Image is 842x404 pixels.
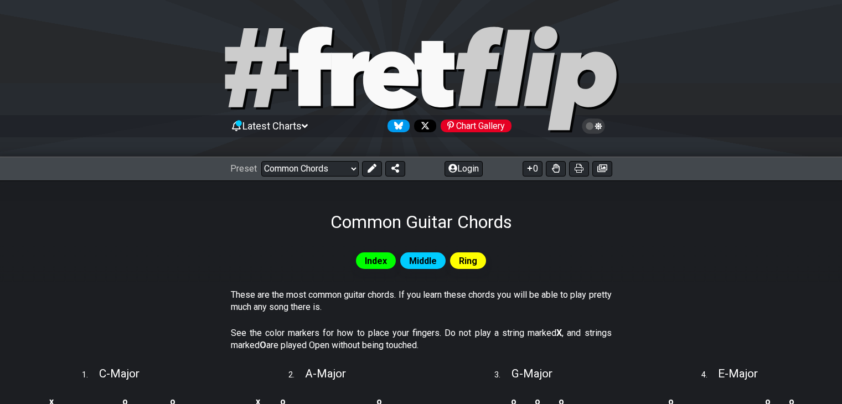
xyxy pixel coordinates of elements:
[231,289,612,314] p: These are the most common guitar chords. If you learn these chords you will be able to play prett...
[587,121,600,131] span: Toggle light / dark theme
[445,161,483,177] button: Login
[410,120,436,132] a: Follow #fretflip at X
[512,367,552,380] span: G - Major
[365,253,387,269] span: Index
[99,367,140,380] span: C - Major
[242,120,302,132] span: Latest Charts
[494,369,511,381] span: 3 .
[441,120,512,132] div: Chart Gallery
[718,367,758,380] span: E - Major
[288,369,305,381] span: 2 .
[261,161,359,177] select: Preset
[546,161,566,177] button: Toggle Dexterity for all fretkits
[523,161,543,177] button: 0
[701,369,718,381] span: 4 .
[330,211,512,232] h1: Common Guitar Chords
[260,340,266,350] strong: O
[385,161,405,177] button: Share Preset
[459,253,477,269] span: Ring
[556,328,562,338] strong: X
[409,253,437,269] span: Middle
[362,161,382,177] button: Edit Preset
[436,120,512,132] a: #fretflip at Pinterest
[82,369,99,381] span: 1 .
[569,161,589,177] button: Print
[383,120,410,132] a: Follow #fretflip at Bluesky
[230,163,257,174] span: Preset
[305,367,346,380] span: A - Major
[231,327,612,352] p: See the color markers for how to place your fingers. Do not play a string marked , and strings ma...
[592,161,612,177] button: Create image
